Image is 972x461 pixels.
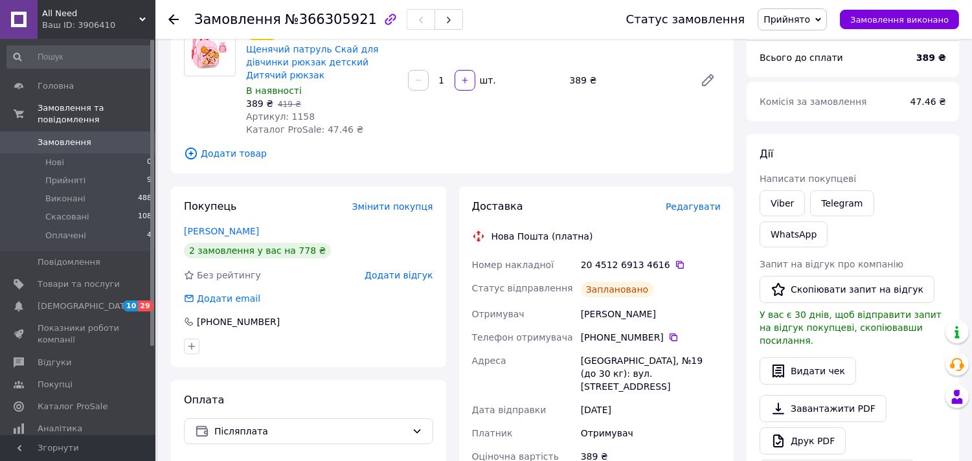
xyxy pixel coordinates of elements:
[38,322,120,346] span: Показники роботи компанії
[194,12,281,27] span: Замовлення
[472,332,573,343] span: Телефон отримувача
[38,80,74,92] span: Головна
[138,193,152,205] span: 488
[246,85,302,96] span: В наявності
[184,394,224,406] span: Оплата
[147,230,152,242] span: 4
[760,427,846,455] a: Друк PDF
[695,67,721,93] a: Редагувати
[38,357,71,368] span: Відгуки
[38,137,91,148] span: Замовлення
[246,111,315,122] span: Артикул: 1158
[763,14,810,25] span: Прийнято
[196,315,281,328] div: [PHONE_NUMBER]
[581,282,654,297] div: Заплановано
[365,270,433,280] span: Додати відгук
[581,331,721,344] div: [PHONE_NUMBER]
[810,190,874,216] a: Telegram
[138,211,152,223] span: 108
[45,211,89,223] span: Скасовані
[197,270,261,280] span: Без рейтингу
[168,13,179,26] div: Повернутися назад
[183,292,262,305] div: Додати email
[760,96,867,107] span: Комісія за замовлення
[626,13,745,26] div: Статус замовлення
[760,174,856,184] span: Написати покупцеві
[472,405,547,415] span: Дата відправки
[578,302,723,326] div: [PERSON_NAME]
[278,100,301,109] span: 419 ₴
[578,349,723,398] div: [GEOGRAPHIC_DATA], №19 (до 30 кг): вул. [STREET_ADDRESS]
[185,32,235,68] img: Щенячий патруль Скай для дівчинки рюкзак детский Дитячий рюкзак
[123,300,138,311] span: 10
[184,243,331,258] div: 2 замовлення у вас на 778 ₴
[214,424,407,438] span: Післяплата
[760,221,828,247] a: WhatsApp
[488,230,596,243] div: Нова Пошта (платна)
[760,309,942,346] span: У вас є 30 днів, щоб відправити запит на відгук покупцеві, скопіювавши посилання.
[472,355,506,366] span: Адреса
[184,226,259,236] a: [PERSON_NAME]
[42,19,155,31] div: Ваш ID: 3906410
[38,278,120,290] span: Товари та послуги
[147,157,152,168] span: 0
[910,96,946,107] span: 47.46 ₴
[38,256,100,268] span: Повідомлення
[472,428,513,438] span: Платник
[760,357,856,385] button: Видати чек
[578,422,723,445] div: Отримувач
[666,201,721,212] span: Редагувати
[850,15,949,25] span: Замовлення виконано
[760,190,805,216] a: Viber
[6,45,153,69] input: Пошук
[45,157,64,168] span: Нові
[38,300,133,312] span: [DEMOGRAPHIC_DATA]
[45,193,85,205] span: Виконані
[285,12,377,27] span: №366305921
[564,71,690,89] div: 389 ₴
[472,283,573,293] span: Статус відправлення
[760,395,887,422] a: Завантажити PDF
[45,230,86,242] span: Оплачені
[45,175,85,186] span: Прийняті
[184,200,237,212] span: Покупець
[246,44,379,80] a: Щенячий патруль Скай для дівчинки рюкзак детский Дитячий рюкзак
[246,124,363,135] span: Каталог ProSale: 47.46 ₴
[578,398,723,422] div: [DATE]
[581,258,721,271] div: 20 4512 6913 4616
[477,74,497,87] div: шт.
[760,276,934,303] button: Скопіювати запит на відгук
[352,201,433,212] span: Змінити покупця
[246,98,273,109] span: 389 ₴
[840,10,959,29] button: Замовлення виконано
[38,102,155,126] span: Замовлення та повідомлення
[760,52,843,63] span: Всього до сплати
[138,300,153,311] span: 29
[42,8,139,19] span: All Need
[147,175,152,186] span: 9
[184,146,721,161] span: Додати товар
[472,260,554,270] span: Номер накладної
[760,259,903,269] span: Запит на відгук про компанію
[916,52,946,63] b: 389 ₴
[760,148,773,160] span: Дії
[38,401,107,412] span: Каталог ProSale
[472,309,525,319] span: Отримувач
[38,423,82,434] span: Аналітика
[472,200,523,212] span: Доставка
[38,379,73,390] span: Покупці
[196,292,262,305] div: Додати email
